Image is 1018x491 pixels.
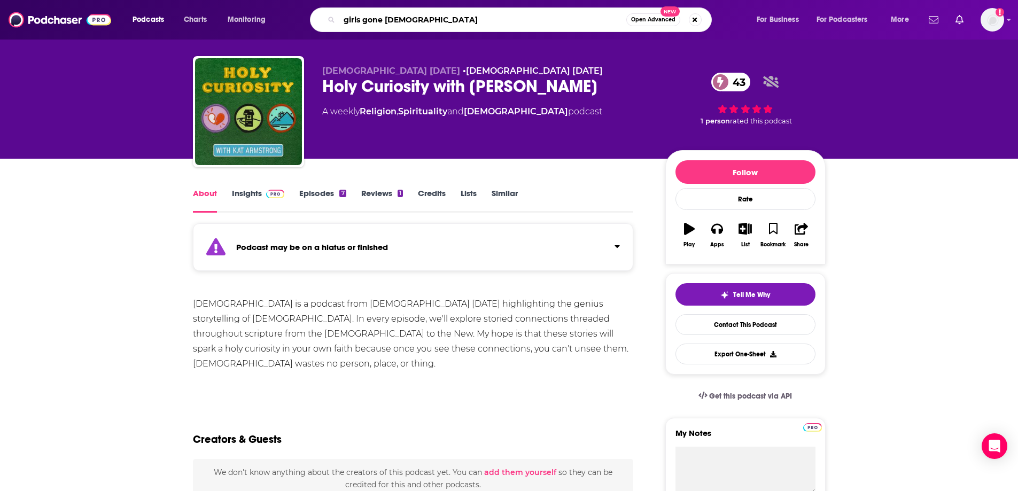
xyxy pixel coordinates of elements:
[228,12,266,27] span: Monitoring
[398,106,447,116] a: Spirituality
[320,7,722,32] div: Search podcasts, credits, & more...
[322,105,602,118] div: A weekly podcast
[924,11,943,29] a: Show notifications dropdown
[787,216,815,254] button: Share
[675,188,815,210] div: Rate
[9,10,111,30] img: Podchaser - Follow, Share and Rate Podcasts
[883,11,922,28] button: open menu
[981,8,1004,32] span: Logged in as Andrea1206
[759,216,787,254] button: Bookmark
[731,216,759,254] button: List
[703,216,731,254] button: Apps
[322,66,460,76] span: [DEMOGRAPHIC_DATA] [DATE]
[125,11,178,28] button: open menu
[360,106,397,116] a: Religion
[464,106,568,116] a: [DEMOGRAPHIC_DATA]
[193,297,634,371] div: [DEMOGRAPHIC_DATA] is a podcast from [DEMOGRAPHIC_DATA] [DATE] highlighting the genius storytelli...
[720,291,729,299] img: tell me why sparkle
[803,423,822,432] img: Podchaser Pro
[981,8,1004,32] img: User Profile
[193,433,282,446] h2: Creators & Guests
[891,12,909,27] span: More
[741,241,750,248] div: List
[711,73,751,91] a: 43
[236,242,388,252] strong: Podcast may be on a hiatus or finished
[803,422,822,432] a: Pro website
[710,241,724,248] div: Apps
[397,106,398,116] span: ,
[220,11,279,28] button: open menu
[675,314,815,335] a: Contact This Podcast
[418,188,446,213] a: Credits
[675,344,815,364] button: Export One-Sheet
[461,188,477,213] a: Lists
[631,17,675,22] span: Open Advanced
[339,190,346,197] div: 7
[193,230,634,271] section: Click to expand status details
[982,433,1007,459] div: Open Intercom Messenger
[730,117,792,125] span: rated this podcast
[398,190,403,197] div: 1
[690,383,801,409] a: Get this podcast via API
[492,188,518,213] a: Similar
[701,117,730,125] span: 1 person
[184,12,207,27] span: Charts
[733,291,770,299] span: Tell Me Why
[299,188,346,213] a: Episodes7
[675,428,815,447] label: My Notes
[722,73,751,91] span: 43
[996,8,1004,17] svg: Add a profile image
[626,13,680,26] button: Open AdvancedNew
[757,12,799,27] span: For Business
[447,106,464,116] span: and
[709,392,792,401] span: Get this podcast via API
[463,66,603,76] span: •
[232,188,285,213] a: InsightsPodchaser Pro
[794,241,809,248] div: Share
[760,241,786,248] div: Bookmark
[133,12,164,27] span: Podcasts
[466,66,603,76] a: [DEMOGRAPHIC_DATA] [DATE]
[951,11,968,29] a: Show notifications dropdown
[660,6,680,17] span: New
[339,11,626,28] input: Search podcasts, credits, & more...
[817,12,868,27] span: For Podcasters
[266,190,285,198] img: Podchaser Pro
[675,160,815,184] button: Follow
[195,58,302,165] img: Holy Curiosity with Kat Armstrong
[810,11,883,28] button: open menu
[665,66,826,132] div: 43 1 personrated this podcast
[675,216,703,254] button: Play
[683,241,695,248] div: Play
[361,188,403,213] a: Reviews1
[193,188,217,213] a: About
[214,467,612,489] span: We don't know anything about the creators of this podcast yet . You can so they can be credited f...
[177,11,213,28] a: Charts
[749,11,812,28] button: open menu
[981,8,1004,32] button: Show profile menu
[484,468,556,477] button: add them yourself
[675,283,815,306] button: tell me why sparkleTell Me Why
